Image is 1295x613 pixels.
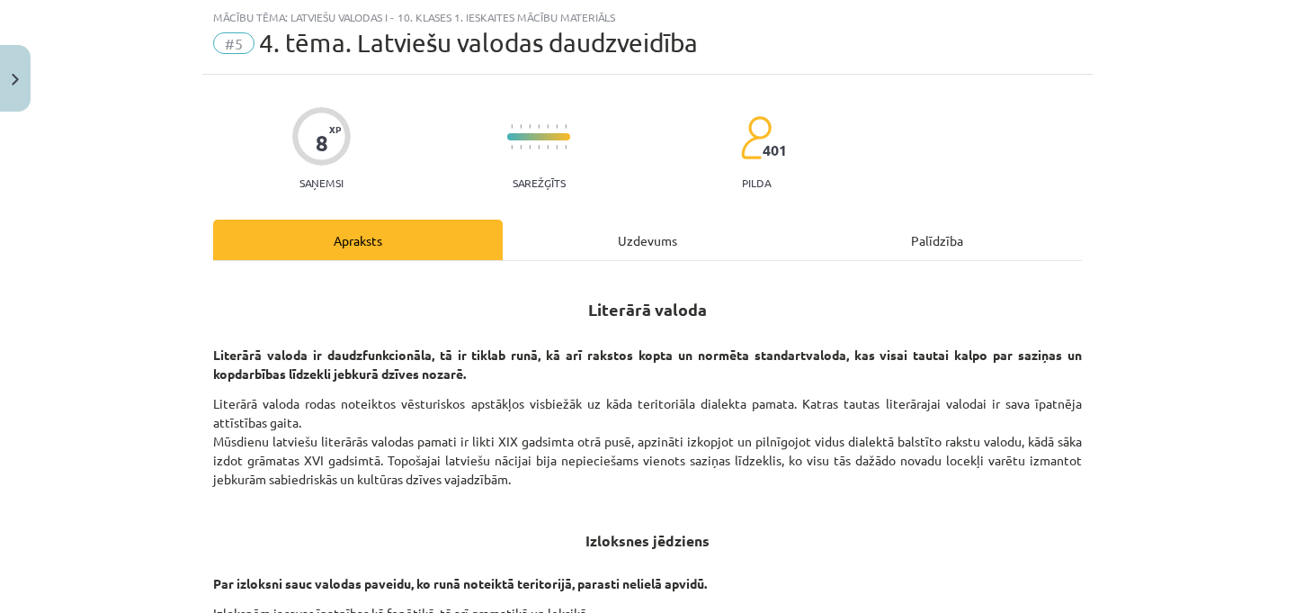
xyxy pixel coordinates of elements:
img: icon-close-lesson-0947bae3869378f0d4975bcd49f059093ad1ed9edebbc8119c70593378902aed.svg [12,74,19,86]
strong: Izloksnes jēdziens [585,531,710,550]
img: icon-short-line-57e1e144782c952c97e751825c79c345078a6d821885a25fce030b3d8c18986b.svg [529,124,531,129]
p: Sarežģīts [513,176,566,189]
img: icon-short-line-57e1e144782c952c97e751825c79c345078a6d821885a25fce030b3d8c18986b.svg [529,145,531,149]
img: icon-short-line-57e1e144782c952c97e751825c79c345078a6d821885a25fce030b3d8c18986b.svg [565,124,567,129]
div: Apraksts [213,220,503,260]
img: icon-short-line-57e1e144782c952c97e751825c79c345078a6d821885a25fce030b3d8c18986b.svg [556,124,558,129]
span: 401 [763,142,787,158]
span: XP [329,124,341,134]
img: icon-short-line-57e1e144782c952c97e751825c79c345078a6d821885a25fce030b3d8c18986b.svg [520,124,522,129]
img: icon-short-line-57e1e144782c952c97e751825c79c345078a6d821885a25fce030b3d8c18986b.svg [538,145,540,149]
strong: Literārā valoda [588,299,707,320]
div: Palīdzība [792,220,1082,260]
span: #5 [213,32,255,54]
img: icon-short-line-57e1e144782c952c97e751825c79c345078a6d821885a25fce030b3d8c18986b.svg [511,124,513,129]
p: pilda [742,176,771,189]
img: icon-short-line-57e1e144782c952c97e751825c79c345078a6d821885a25fce030b3d8c18986b.svg [556,145,558,149]
img: icon-short-line-57e1e144782c952c97e751825c79c345078a6d821885a25fce030b3d8c18986b.svg [520,145,522,149]
div: Uzdevums [503,220,792,260]
img: icon-short-line-57e1e144782c952c97e751825c79c345078a6d821885a25fce030b3d8c18986b.svg [547,145,549,149]
strong: Literārā valoda ir daudzfunkcionāla, tā ir tiklab runā, kā arī rakstos kopta un normēta standartv... [213,347,1082,382]
div: 8 [316,131,328,156]
p: Saņemsi [292,176,351,189]
strong: Par izloksni sauc valodas paveidu, ko runā noteiktā teritorijā, parasti nelielā apvidū. [213,575,707,591]
div: Mācību tēma: Latviešu valodas i - 10. klases 1. ieskaites mācību materiāls [213,11,1082,23]
span: 4. tēma. Latviešu valodas daudzveidība [259,28,698,58]
img: icon-short-line-57e1e144782c952c97e751825c79c345078a6d821885a25fce030b3d8c18986b.svg [547,124,549,129]
p: Literārā valoda rodas noteiktos vēsturiskos apstākļos visbiežāk uz kāda teritoriāla dialekta pama... [213,394,1082,508]
img: icon-short-line-57e1e144782c952c97e751825c79c345078a6d821885a25fce030b3d8c18986b.svg [511,145,513,149]
img: icon-short-line-57e1e144782c952c97e751825c79c345078a6d821885a25fce030b3d8c18986b.svg [538,124,540,129]
img: students-c634bb4e5e11cddfef0936a35e636f08e4e9abd3cc4e673bd6f9a4125e45ecb1.svg [740,115,772,160]
img: icon-short-line-57e1e144782c952c97e751825c79c345078a6d821885a25fce030b3d8c18986b.svg [565,145,567,149]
